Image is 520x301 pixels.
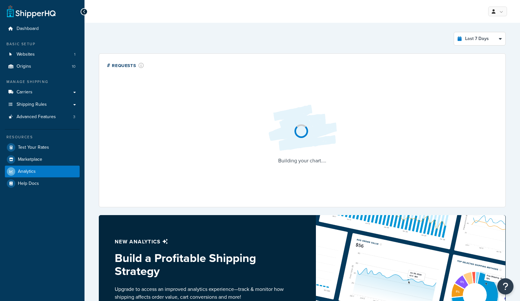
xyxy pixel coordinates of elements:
div: Resources [5,134,80,140]
p: Upgrade to access an improved analytics experience—track & monitor how shipping affects order val... [115,285,287,301]
a: Marketplace [5,154,80,165]
span: Analytics [18,169,36,174]
span: Advanced Features [17,114,56,120]
span: Dashboard [17,26,39,32]
span: Shipping Rules [17,102,47,107]
span: Websites [17,52,35,57]
span: Marketplace [18,157,42,162]
a: Test Your Rates [5,142,80,153]
li: Websites [5,48,80,61]
button: Open Resource Center [497,278,513,294]
a: Dashboard [5,23,80,35]
div: # Requests [107,62,144,69]
a: Shipping Rules [5,99,80,111]
span: 1 [74,52,75,57]
a: Advanced Features3 [5,111,80,123]
a: Analytics [5,166,80,177]
span: Test Your Rates [18,145,49,150]
div: Basic Setup [5,41,80,47]
a: Websites1 [5,48,80,61]
div: Manage Shipping [5,79,80,85]
a: Carriers [5,86,80,98]
li: Advanced Features [5,111,80,123]
span: 3 [73,114,75,120]
h3: Build a Profitable Shipping Strategy [115,252,287,277]
a: Origins10 [5,61,80,73]
img: Loading... [263,100,341,156]
p: Building your chart.... [263,156,341,165]
span: Origins [17,64,31,69]
a: Help Docs [5,178,80,189]
li: Origins [5,61,80,73]
span: 10 [72,64,75,69]
p: New analytics [115,237,287,246]
span: Carriers [17,89,32,95]
span: Help Docs [18,181,39,186]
